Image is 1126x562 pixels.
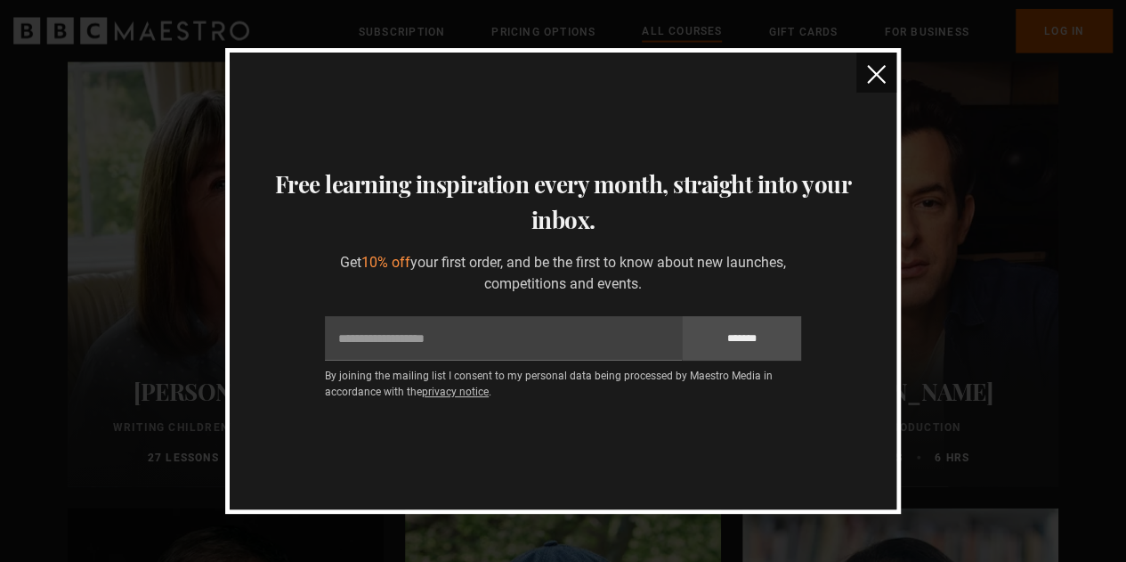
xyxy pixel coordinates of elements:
[856,53,896,93] button: close
[361,254,410,271] span: 10% off
[325,368,801,400] p: By joining the mailing list I consent to my personal data being processed by Maestro Media in acc...
[422,386,489,398] a: privacy notice
[251,167,875,238] h3: Free learning inspiration every month, straight into your inbox.
[325,252,801,295] p: Get your first order, and be the first to know about new launches, competitions and events.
